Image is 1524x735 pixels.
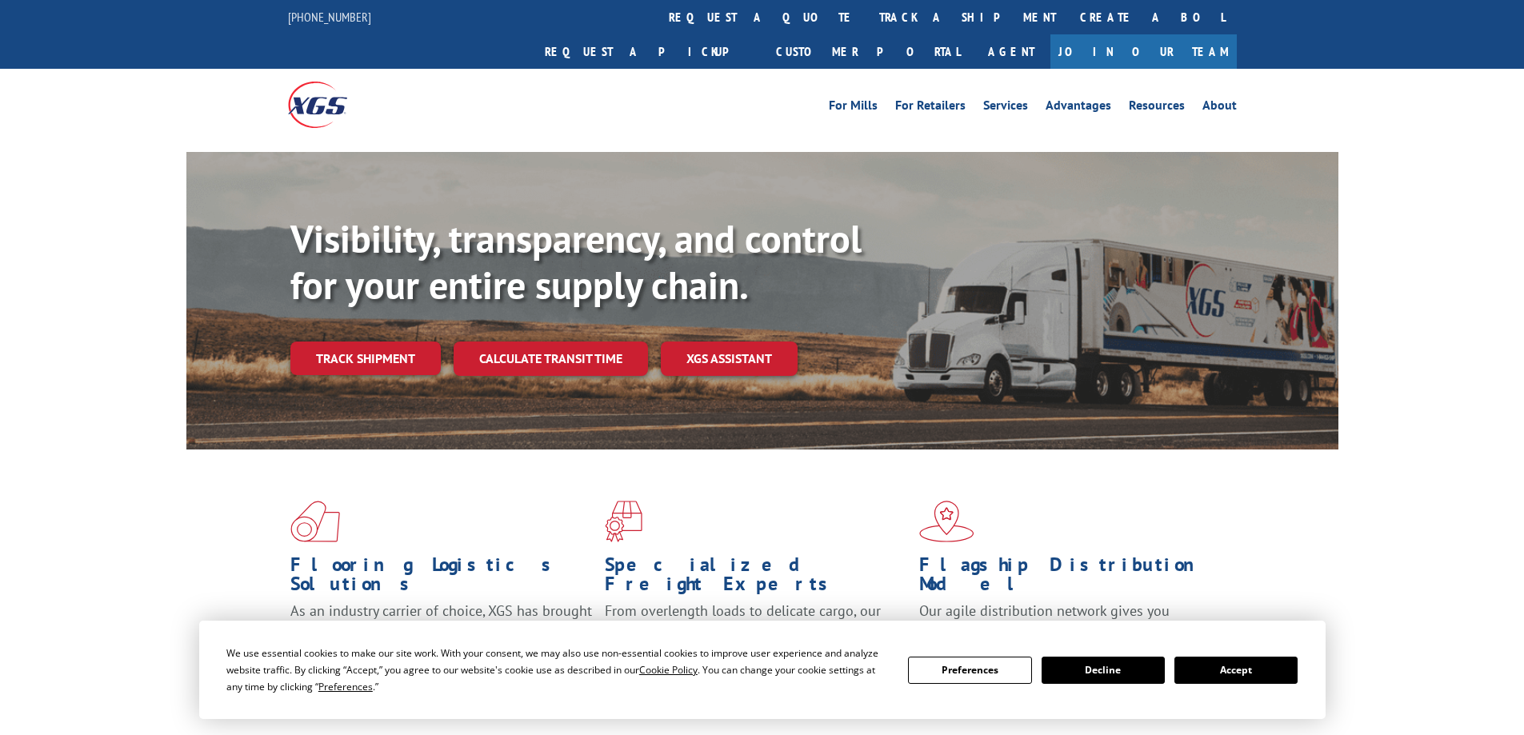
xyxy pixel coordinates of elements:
[290,214,862,310] b: Visibility, transparency, and control for your entire supply chain.
[1046,99,1111,117] a: Advantages
[639,663,698,677] span: Cookie Policy
[605,501,642,542] img: xgs-icon-focused-on-flooring-red
[288,9,371,25] a: [PHONE_NUMBER]
[605,601,907,673] p: From overlength loads to delicate cargo, our experienced staff knows the best way to move your fr...
[199,621,1326,719] div: Cookie Consent Prompt
[318,680,373,693] span: Preferences
[919,501,974,542] img: xgs-icon-flagship-distribution-model-red
[972,34,1050,69] a: Agent
[290,601,592,658] span: As an industry carrier of choice, XGS has brought innovation and dedication to flooring logistics...
[661,342,798,376] a: XGS ASSISTANT
[533,34,764,69] a: Request a pickup
[1050,34,1237,69] a: Join Our Team
[454,342,648,376] a: Calculate transit time
[919,555,1222,601] h1: Flagship Distribution Model
[1129,99,1185,117] a: Resources
[290,342,441,375] a: Track shipment
[290,555,593,601] h1: Flooring Logistics Solutions
[764,34,972,69] a: Customer Portal
[1042,657,1165,684] button: Decline
[983,99,1028,117] a: Services
[1202,99,1237,117] a: About
[829,99,878,117] a: For Mills
[290,501,340,542] img: xgs-icon-total-supply-chain-intelligence-red
[226,645,889,695] div: We use essential cookies to make our site work. With your consent, we may also use non-essential ...
[919,601,1214,639] span: Our agile distribution network gives you nationwide inventory management on demand.
[908,657,1031,684] button: Preferences
[1174,657,1298,684] button: Accept
[605,555,907,601] h1: Specialized Freight Experts
[895,99,966,117] a: For Retailers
